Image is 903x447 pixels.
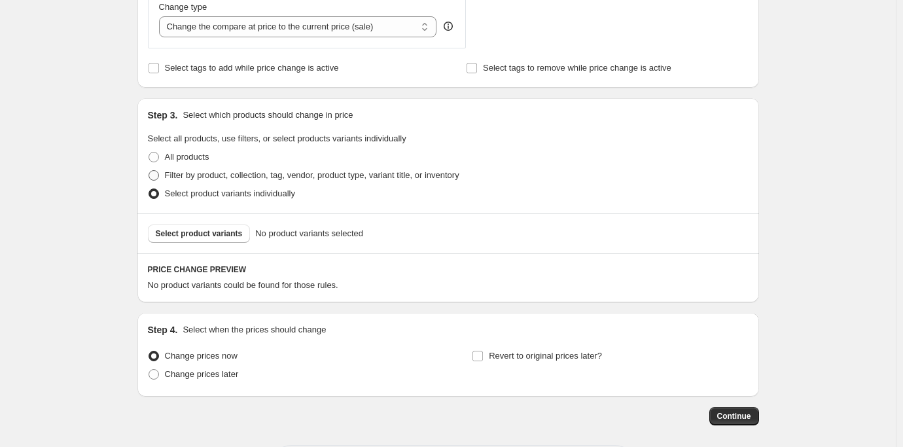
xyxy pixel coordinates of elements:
div: help [442,20,455,33]
span: Select product variants [156,228,243,239]
span: Filter by product, collection, tag, vendor, product type, variant title, or inventory [165,170,459,180]
button: Select product variants [148,224,251,243]
span: Select tags to remove while price change is active [483,63,671,73]
span: Continue [717,411,751,421]
h2: Step 3. [148,109,178,122]
p: Select when the prices should change [183,323,326,336]
span: All products [165,152,209,162]
span: Revert to original prices later? [489,351,602,361]
span: Change prices later [165,369,239,379]
h2: Step 4. [148,323,178,336]
span: Select all products, use filters, or select products variants individually [148,134,406,143]
span: No product variants could be found for those rules. [148,280,338,290]
span: Change type [159,2,207,12]
button: Continue [709,407,759,425]
p: Select which products should change in price [183,109,353,122]
span: Select tags to add while price change is active [165,63,339,73]
span: Change prices now [165,351,238,361]
span: No product variants selected [255,227,363,240]
span: Select product variants individually [165,188,295,198]
h6: PRICE CHANGE PREVIEW [148,264,749,275]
